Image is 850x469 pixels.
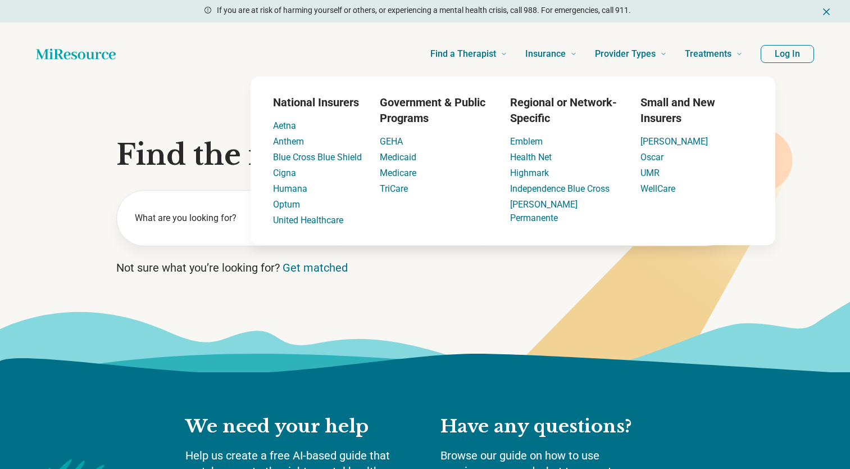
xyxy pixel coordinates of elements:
a: United Healthcare [273,215,343,226]
h2: We need your help [185,415,418,439]
p: If you are at risk of harming yourself or others, or experiencing a mental health crisis, call 98... [217,4,631,16]
a: [PERSON_NAME] Permanente [510,199,578,223]
a: Humana [273,183,307,194]
p: Not sure what you’re looking for? [116,260,734,276]
h3: Government & Public Programs [380,94,492,126]
h1: Find the right mental health care for you [116,138,734,172]
a: Medicare [380,168,416,178]
a: UMR [640,168,660,178]
a: Highmark [510,168,549,178]
button: Log In [761,45,814,63]
button: Dismiss [821,4,832,18]
a: Home page [36,43,116,65]
a: Independence Blue Cross [510,183,610,194]
a: Aetna [273,120,296,131]
span: Insurance [525,46,566,62]
label: What are you looking for? [135,211,324,225]
h3: Small and New Insurers [640,94,753,126]
div: Insurance [183,76,843,245]
a: Insurance [525,31,577,76]
a: Blue Cross Blue Shield [273,152,362,163]
a: Health Net [510,152,552,163]
h3: National Insurers [273,94,362,110]
a: Find a Therapist [430,31,507,76]
h3: Regional or Network-Specific [510,94,622,126]
a: Get matched [283,261,348,274]
a: Medicaid [380,152,416,163]
a: Optum [273,199,300,210]
a: Anthem [273,136,304,147]
a: Emblem [510,136,543,147]
a: [PERSON_NAME] [640,136,708,147]
a: Cigna [273,168,296,178]
a: WellCare [640,183,675,194]
span: Treatments [685,46,731,62]
a: TriCare [380,183,408,194]
h2: Have any questions? [440,415,665,439]
a: Provider Types [595,31,667,76]
a: GEHA [380,136,403,147]
span: Find a Therapist [430,46,496,62]
span: Provider Types [595,46,656,62]
a: Oscar [640,152,663,163]
a: Treatments [685,31,743,76]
